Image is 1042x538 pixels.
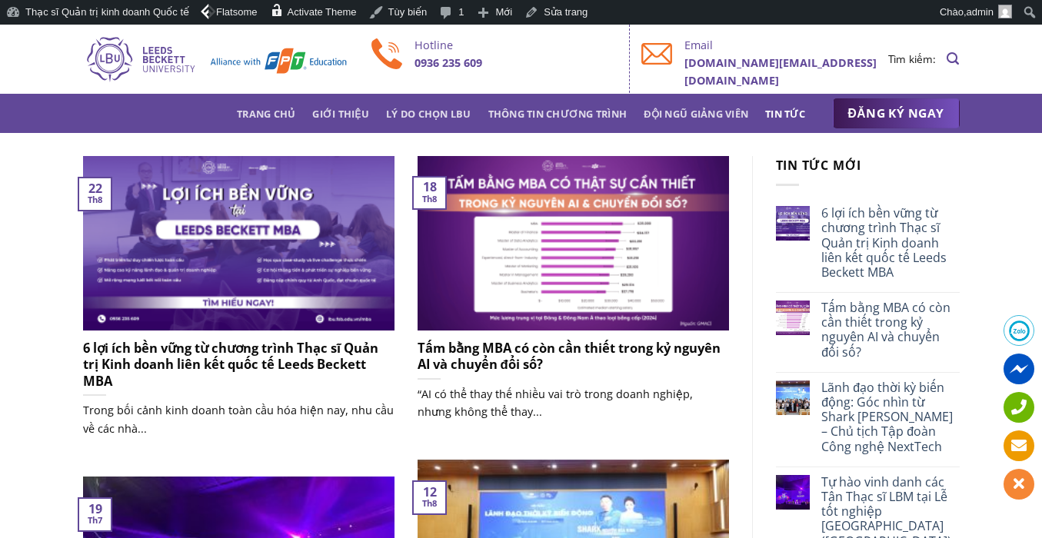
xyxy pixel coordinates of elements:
a: Trang chủ [237,100,295,128]
a: Thông tin chương trình [488,100,628,128]
b: [DOMAIN_NAME][EMAIL_ADDRESS][DOMAIN_NAME] [684,55,877,88]
span: admin [967,6,994,18]
a: Lý do chọn LBU [386,100,471,128]
span: ĐĂNG KÝ NGAY [848,104,944,123]
a: Tấm bằng MBA có còn cần thiết trong kỷ nguyên AI và chuyển đổi số? “AI có thể thay thế nhiều vai ... [418,156,729,437]
p: Email [684,36,888,54]
a: Lãnh đạo thời kỳ biến động: Góc nhìn từ Shark [PERSON_NAME] – Chủ tịch Tập đoàn Công nghệ NextTech [821,380,959,454]
img: Thạc sĩ Quản trị kinh doanh Quốc tế [83,35,348,84]
a: Tấm bằng MBA có còn cần thiết trong kỷ nguyên AI và chuyển đổi số? [821,301,959,360]
a: Đội ngũ giảng viên [644,100,748,128]
p: Hotline [414,36,618,54]
a: Tin tức [765,100,805,128]
a: Giới thiệu [312,100,369,128]
a: 6 lợi ích bền vững từ chương trình Thạc sĩ Quản trị Kinh doanh liên kết quốc tế Leeds Beckett MBA... [83,156,394,453]
span: Tin tức mới [776,157,862,174]
a: ĐĂNG KÝ NGAY [833,98,960,129]
li: Tìm kiếm: [888,51,936,68]
b: 0936 235 609 [414,55,482,70]
p: “AI có thể thay thế nhiều vai trò trong doanh nghiệp, nhưng không thể thay... [418,385,729,420]
a: 6 lợi ích bền vững từ chương trình Thạc sĩ Quản trị Kinh doanh liên kết quốc tế Leeds Beckett MBA [821,206,959,280]
a: Search [947,44,959,74]
p: Trong bối cảnh kinh doanh toàn cầu hóa hiện nay, nhu cầu về các nhà... [83,401,394,437]
h5: 6 lợi ích bền vững từ chương trình Thạc sĩ Quản trị Kinh doanh liên kết quốc tế Leeds Beckett MBA [83,340,394,390]
h5: Tấm bằng MBA có còn cần thiết trong kỷ nguyên AI và chuyển đổi số? [418,340,729,373]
